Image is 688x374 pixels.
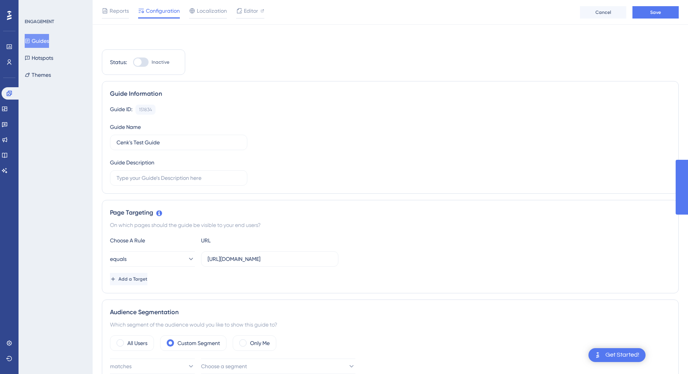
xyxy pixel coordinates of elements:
span: Cancel [595,9,611,15]
span: Configuration [146,6,180,15]
button: Cancel [580,6,626,19]
button: Save [632,6,679,19]
span: Save [650,9,661,15]
div: Choose A Rule [110,236,195,245]
div: Audience Segmentation [110,308,671,317]
input: Type your Guide’s Description here [117,174,241,182]
div: Page Targeting [110,208,671,217]
img: launcher-image-alternative-text [593,350,602,360]
div: Guide Information [110,89,671,98]
div: Status: [110,58,127,67]
input: Type your Guide’s Name here [117,138,241,147]
div: Get Started! [605,351,639,359]
span: Inactive [152,59,169,65]
span: Editor [244,6,258,15]
div: URL [201,236,286,245]
label: Custom Segment [177,338,220,348]
div: On which pages should the guide be visible to your end users? [110,220,671,230]
button: Guides [25,34,49,48]
button: matches [110,359,195,374]
button: Hotspots [25,51,53,65]
div: Open Get Started! checklist [588,348,646,362]
span: Add a Target [118,276,147,282]
div: Guide Name [110,122,141,132]
div: ENGAGEMENT [25,19,54,25]
label: All Users [127,338,147,348]
iframe: UserGuiding AI Assistant Launcher [656,344,679,367]
button: Add a Target [110,273,147,285]
span: equals [110,254,127,264]
div: Which segment of the audience would you like to show this guide to? [110,320,671,329]
span: Reports [110,6,129,15]
button: equals [110,251,195,267]
button: Themes [25,68,51,82]
div: Guide ID: [110,105,132,115]
input: yourwebsite.com/path [208,255,332,263]
div: 151834 [139,107,152,113]
button: Choose a segment [201,359,355,374]
div: Guide Description [110,158,154,167]
span: Localization [197,6,227,15]
label: Only Me [250,338,270,348]
span: Choose a segment [201,362,247,371]
span: matches [110,362,132,371]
